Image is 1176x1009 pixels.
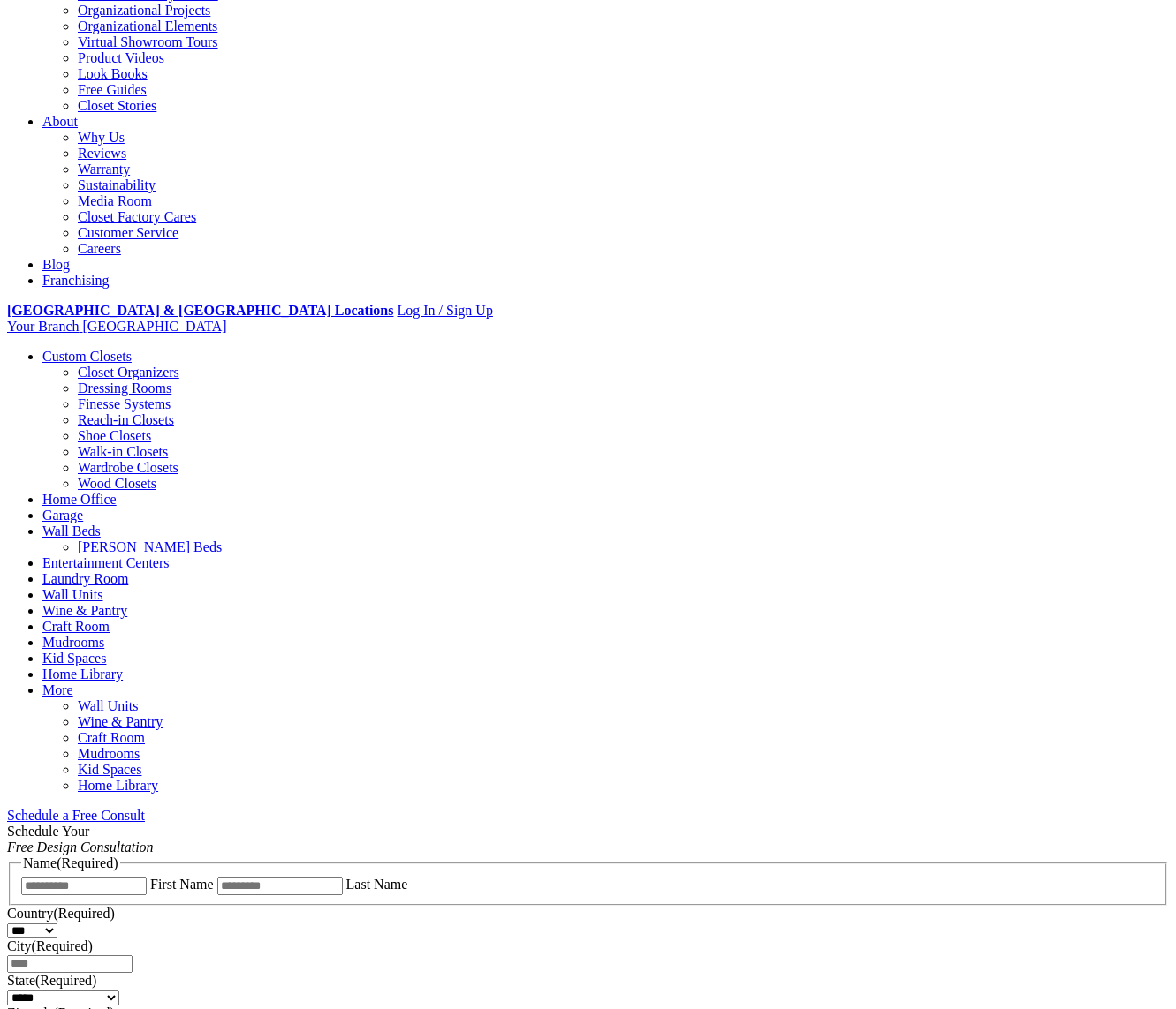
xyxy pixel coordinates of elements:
[78,476,156,491] a: Wood Closets
[42,273,110,288] a: Franchising
[78,209,196,224] a: Closet Factory Cares
[78,460,178,475] a: Wardrobe Closets
[78,714,163,729] a: Wine & Pantry
[82,319,226,334] span: [GEOGRAPHIC_DATA]
[78,778,158,793] a: Home Library
[346,877,408,892] label: Last Name
[21,855,120,871] legend: Name
[78,730,145,745] a: Craft Room
[42,651,106,666] a: Kid Spaces
[78,19,217,34] a: Organizational Elements
[42,508,83,523] a: Garage
[42,349,132,364] a: Custom Closets
[42,682,73,697] a: More menu text will display only on big screen
[35,973,96,988] span: (Required)
[78,365,179,380] a: Closet Organizers
[78,3,210,18] a: Organizational Projects
[78,241,121,256] a: Careers
[78,539,222,554] a: [PERSON_NAME] Beds
[42,555,170,570] a: Entertainment Centers
[42,619,110,634] a: Craft Room
[7,319,79,334] span: Your Branch
[42,571,128,586] a: Laundry Room
[78,98,156,113] a: Closet Stories
[78,177,156,192] a: Sustainability
[7,840,154,855] em: Free Design Consultation
[78,746,140,761] a: Mudrooms
[57,855,118,870] span: (Required)
[78,66,148,81] a: Look Books
[78,193,152,208] a: Media Room
[78,428,151,443] a: Shoe Closets
[7,906,115,921] label: Country
[7,808,145,823] a: Schedule a Free Consult (opens a dropdown menu)
[150,877,214,892] label: First Name
[78,225,178,240] a: Customer Service
[42,257,70,272] a: Blog
[53,906,114,921] span: (Required)
[78,380,171,395] a: Dressing Rooms
[78,396,171,411] a: Finesse Systems
[78,698,138,713] a: Wall Units
[7,938,93,953] label: City
[32,938,93,953] span: (Required)
[42,666,123,681] a: Home Library
[42,635,104,650] a: Mudrooms
[78,412,174,427] a: Reach-in Closets
[7,303,393,318] a: [GEOGRAPHIC_DATA] & [GEOGRAPHIC_DATA] Locations
[78,162,130,177] a: Warranty
[78,130,125,145] a: Why Us
[42,587,102,602] a: Wall Units
[78,82,147,97] a: Free Guides
[78,50,164,65] a: Product Videos
[42,114,78,129] a: About
[42,492,117,507] a: Home Office
[7,973,96,988] label: State
[78,34,218,49] a: Virtual Showroom Tours
[7,319,227,334] a: Your Branch [GEOGRAPHIC_DATA]
[78,762,141,777] a: Kid Spaces
[78,146,126,161] a: Reviews
[78,444,168,459] a: Walk-in Closets
[42,603,127,618] a: Wine & Pantry
[397,303,492,318] a: Log In / Sign Up
[7,824,154,855] span: Schedule Your
[42,523,101,538] a: Wall Beds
